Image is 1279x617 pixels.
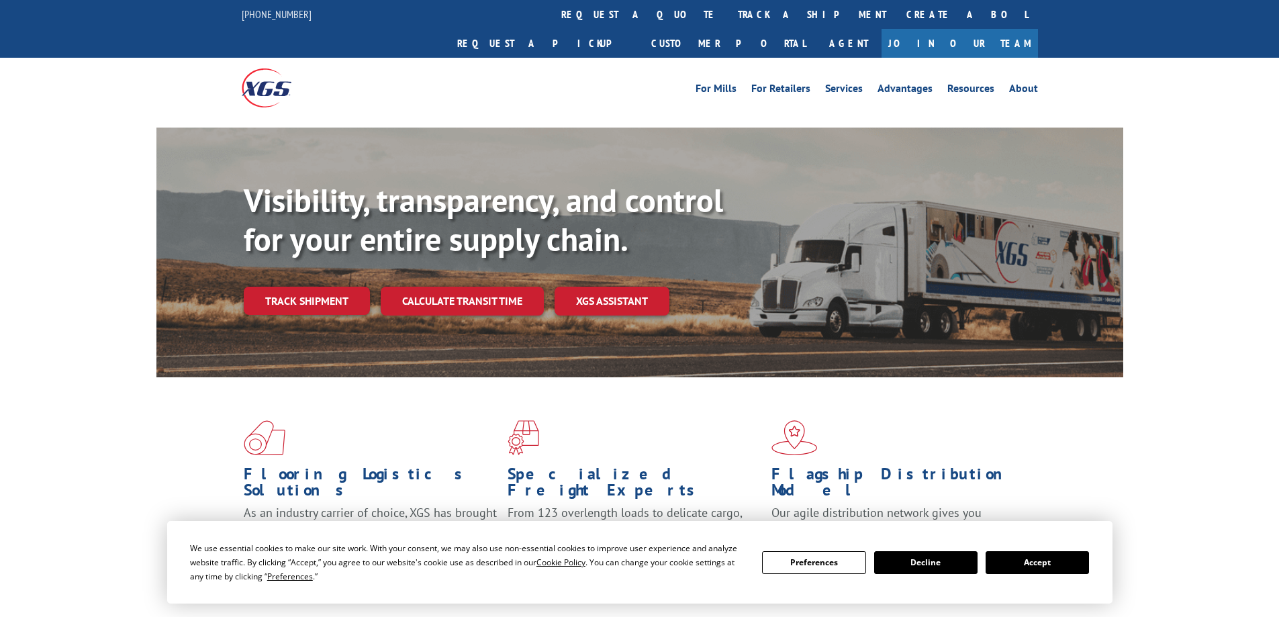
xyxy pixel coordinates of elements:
[267,571,313,582] span: Preferences
[641,29,816,58] a: Customer Portal
[242,7,312,21] a: [PHONE_NUMBER]
[190,541,746,583] div: We use essential cookies to make our site work. With your consent, we may also use non-essential ...
[825,83,863,98] a: Services
[381,287,544,316] a: Calculate transit time
[244,420,285,455] img: xgs-icon-total-supply-chain-intelligence-red
[696,83,737,98] a: For Mills
[536,557,585,568] span: Cookie Policy
[508,466,761,505] h1: Specialized Freight Experts
[986,551,1089,574] button: Accept
[244,505,497,553] span: As an industry carrier of choice, XGS has brought innovation and dedication to flooring logistics...
[947,83,994,98] a: Resources
[508,505,761,565] p: From 123 overlength loads to delicate cargo, our experienced staff knows the best way to move you...
[508,420,539,455] img: xgs-icon-focused-on-flooring-red
[167,521,1112,604] div: Cookie Consent Prompt
[878,83,933,98] a: Advantages
[762,551,865,574] button: Preferences
[244,179,723,260] b: Visibility, transparency, and control for your entire supply chain.
[244,287,370,315] a: Track shipment
[555,287,669,316] a: XGS ASSISTANT
[816,29,882,58] a: Agent
[447,29,641,58] a: Request a pickup
[244,466,498,505] h1: Flooring Logistics Solutions
[751,83,810,98] a: For Retailers
[1009,83,1038,98] a: About
[882,29,1038,58] a: Join Our Team
[771,420,818,455] img: xgs-icon-flagship-distribution-model-red
[874,551,978,574] button: Decline
[771,505,1019,536] span: Our agile distribution network gives you nationwide inventory management on demand.
[771,466,1025,505] h1: Flagship Distribution Model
